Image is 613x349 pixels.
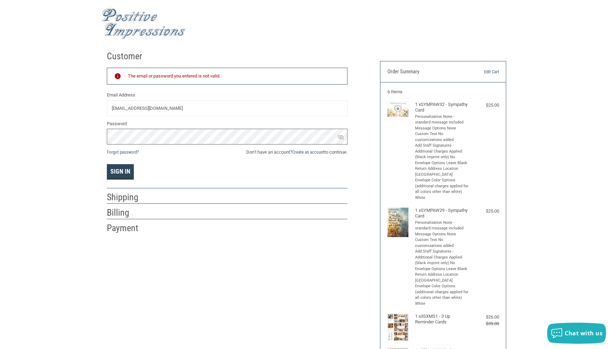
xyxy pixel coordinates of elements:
a: Edit Cart [463,68,499,75]
div: $26.00 [471,314,499,321]
button: Chat with us [547,323,606,344]
li: Return Address Location [GEOGRAPHIC_DATA] [415,272,469,283]
li: Add Staff Signatures - Additional Charges Applied (black imprint only) No [415,249,469,266]
span: Don’t have an account? to continue. [246,149,347,156]
li: Envelope Options Leave Blank [415,266,469,272]
h4: 1 x SYMPAW29 - Sympathy Card [415,208,469,219]
label: Email Address [107,92,347,99]
li: Add Staff Signatures - Additional Charges Applied (black imprint only) No [415,143,469,160]
h2: Payment [107,222,148,234]
div: The email or password you entered is not valid. [128,73,340,80]
img: Positive Impressions [102,8,186,39]
div: $25.00 [471,208,499,215]
label: Password [107,120,347,127]
li: Custom Text No customizations added [415,131,469,143]
li: Envelope Color Options (additional charges applied for all colors other than white) White [415,283,469,307]
h4: 1 x SYMPAW32 - Sympathy Card [415,102,469,113]
li: Message Options None [415,126,469,132]
li: Envelope Color Options (additional charges applied for all colors other than white) White [415,177,469,201]
div: $25.00 [471,102,499,109]
div: $35.00 [471,320,499,327]
h4: 1 x 3SXMS1 - 3 Up Reminder Cards [415,314,469,325]
li: Personalization None - standard message included [415,114,469,126]
li: Return Address Location [GEOGRAPHIC_DATA] [415,166,469,177]
a: Forgot password? [107,149,139,155]
button: Sign In [107,164,134,180]
h3: 6 Items [387,89,499,95]
span: Chat with us [565,329,602,337]
li: Envelope Options Leave Blank [415,160,469,166]
h2: Shipping [107,192,148,203]
h3: Order Summary [387,68,463,75]
li: Personalization None - standard message included [415,220,469,231]
li: Message Options None [415,231,469,237]
h2: Customer [107,51,148,62]
h2: Billing [107,207,148,219]
li: Custom Text No customizations added [415,237,469,249]
a: Create an account [292,149,324,155]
